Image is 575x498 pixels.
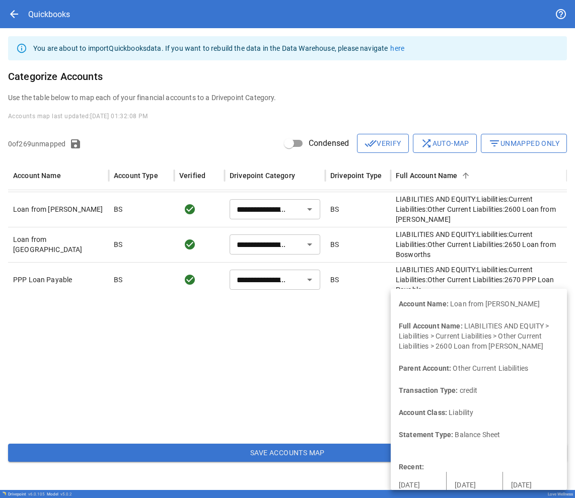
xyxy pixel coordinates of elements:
span: shuffle [420,137,433,149]
button: Open [303,237,317,252]
div: Verified [179,172,205,180]
div: Drivepoint Category [230,172,295,180]
button: Open [303,273,317,287]
button: Open [303,202,317,216]
p: LIABILITIES AND EQUITY:Liabilities:Current Liabilities:Other Current Liabilities:2650 Loan from B... [396,229,562,260]
button: Verify [357,134,408,153]
span: filter_list [488,137,500,149]
p: LIABILITIES AND EQUITY:Liabilities:Current Liabilities:Other Current Liabilities:2600 Loan from [... [396,194,562,224]
p: Loan from [GEOGRAPHIC_DATA] [13,234,104,255]
div: Full Account Name [396,172,458,180]
img: Drivepoint [2,491,6,495]
p: BS [114,275,122,285]
span: Accounts map last updated: [DATE] 01:32:08 PM [8,113,148,120]
p: 0 of 269 unmapped [8,139,65,149]
p: BS [114,204,122,214]
p: LIABILITIES AND EQUITY:Liabilities:Current Liabilities:Other Current Liabilities:2670 PPP Loan Pa... [396,265,562,295]
p: BS [330,239,339,250]
p: Use the table below to map each of your financial accounts to a Drivepoint Category. [8,93,567,103]
div: Love Wellness [548,492,573,496]
div: Account Type [114,172,158,180]
span: done_all [365,137,377,149]
div: Drivepoint [8,492,45,496]
div: Quickbooks [28,10,70,19]
h6: Categorize Accounts [8,68,567,85]
div: Account Name [13,172,61,180]
button: Auto-map [413,134,477,153]
button: Save Accounts Map [8,444,567,462]
div: Drivepoint Type [330,172,382,180]
div: Model [47,492,72,496]
p: BS [330,204,339,214]
button: Unmapped Only [481,134,567,153]
p: PPP Loan Payable [13,275,104,285]
span: arrow_back [8,8,20,20]
span: v 5.0.2 [60,492,72,496]
span: v 6.0.105 [28,492,45,496]
span: Condensed [309,137,349,149]
p: BS [330,275,339,285]
a: here [390,44,404,52]
p: Loan from [PERSON_NAME] [13,204,104,214]
button: Sort [459,169,473,183]
p: BS [114,239,122,250]
div: You are about to import Quickbooks data. If you want to rebuild the data in the Data Warehouse, p... [33,39,404,57]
